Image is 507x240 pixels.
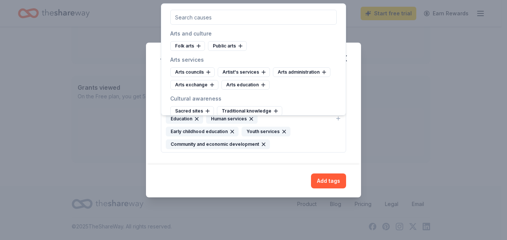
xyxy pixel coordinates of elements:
[217,106,282,116] div: Traditional knowledge
[206,114,258,124] div: Human services
[170,80,218,90] div: Arts exchange
[221,80,270,90] div: Arts education
[273,67,330,77] div: Arts administration
[170,106,214,116] div: Sacred sites
[218,67,270,77] div: Artist's services
[161,111,346,153] button: EducationHuman servicesEarly childhood educationYouth servicesCommunity and economic development
[170,67,215,77] div: Arts councils
[170,41,205,51] div: Folk arts
[311,173,346,188] button: Add tags
[242,127,290,136] div: Youth services
[166,114,203,124] div: Education
[170,29,337,38] div: Arts and culture
[166,127,239,136] div: Early childhood education
[208,41,247,51] div: Public arts
[166,139,270,149] div: Community and economic development
[170,94,337,103] div: Cultural awareness
[170,10,337,25] input: Search causes
[170,55,337,64] div: Arts services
